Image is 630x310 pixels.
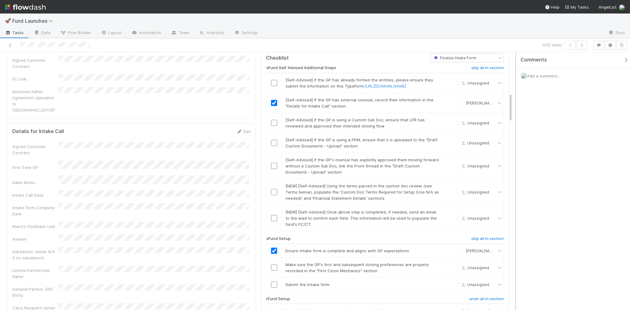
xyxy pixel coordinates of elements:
h5: Checklist [266,55,289,61]
div: ManCo FlowDash Link [12,223,58,230]
a: Team [166,28,194,38]
span: Ensure intake form is complete and aligns with GP expectations [285,248,409,253]
div: Subadviser (enter N/A if no subadvisor) [12,249,58,261]
div: Intake Call Date [12,192,58,198]
span: [PERSON_NAME] [466,248,496,253]
span: Fund Launches [12,18,56,24]
a: Automation [126,28,166,38]
span: Unassigned [460,141,489,145]
div: Adviser [12,236,58,242]
span: Tasks [5,29,24,36]
a: My Tasks [564,4,589,10]
a: Data [29,28,55,38]
h6: vFund Setup [266,236,291,241]
div: Executed Admin Agreement Uploaded to [GEOGRAPHIC_DATA]? [12,88,58,113]
div: Limited Partnership Name [12,267,58,280]
span: [NEW] [Self-Advised] Once above step is completed, if needed, send an email to the lead to confir... [285,210,437,227]
span: Submit the intake form [285,282,329,287]
span: Unassigned [460,282,489,287]
span: Unassigned [460,216,489,221]
span: [PERSON_NAME] [466,101,496,105]
div: General Partner (GP) Entity [12,286,58,298]
span: AngelList [599,5,616,10]
span: Comments [520,57,547,63]
img: logo-inverted-e16ddd16eac7371096b0.svg [5,2,46,12]
h6: skip all in section [471,65,504,70]
img: avatar_18c010e4-930e-4480-823a-7726a265e9dd.png [460,100,465,105]
span: Flow Builder [60,29,91,36]
span: Unassigned [460,265,489,270]
a: Flow Builder [55,28,96,38]
span: 🚀 [5,18,11,23]
div: Signed Customer Contract [12,57,58,69]
span: Finalize Intake Form [433,56,476,60]
span: My Tasks [564,5,589,10]
img: avatar_6177bb6d-328c-44fd-b6eb-4ffceaabafa4.png [619,4,625,10]
span: 1 of 2 tasks [542,42,562,48]
img: avatar_18c010e4-930e-4480-823a-7726a265e9dd.png [460,248,465,253]
span: Make sure the GP's first and subsequent closing preferences are properly recorded in the "First C... [285,262,429,273]
h6: undo all in section [469,296,504,301]
span: [Self-Advised] If the GP is using a PPM, ensure that it is uploaded to the "Draft Custom Document... [285,137,437,148]
span: [Self-Advised] If the GP has already formed the entities, please ensure they submit the informati... [285,77,433,88]
h5: Details for Intake Call [12,128,64,135]
a: Settings [229,28,263,38]
span: [Self-Advised] If the GP's counsel has explicitly approved them moving forward without a Custom S... [285,157,439,175]
div: Signed Customer Contract [12,143,58,156]
span: [NEW] [Self-Advised] Using the terms parsed in the custom doc review (see Terms below), populate ... [285,183,439,201]
div: Intake Form Complete Date [12,205,58,217]
div: FC Link [12,76,58,82]
div: Sales Notes [12,179,58,186]
a: [URL][DOMAIN_NAME] [365,84,406,88]
img: avatar_6177bb6d-328c-44fd-b6eb-4ffceaabafa4.png [521,73,527,79]
span: Unassigned [460,121,489,125]
a: Analytics [194,28,229,38]
a: Docs [603,28,630,38]
h6: skip all in section [471,236,504,241]
span: Add a comment... [527,73,560,78]
a: undo all in section [469,296,504,304]
a: skip all in section [471,236,504,244]
span: Unassigned [460,81,489,85]
a: Layout [96,28,126,38]
a: skip all in section [471,65,504,73]
h6: rFund Setup [266,296,290,301]
span: [Self-Advised] If the GP has external counsel, record their information in the "Details for Intak... [285,97,433,108]
div: Help [545,4,560,10]
h6: vFund Self Advised Additional Steps [266,65,336,70]
span: Unassigned [460,164,489,168]
a: Edit [236,129,251,134]
span: [Self-Advised] If the GP is using a Custom Sub Doc, ensure that LPR has reviewed and approved the... [285,117,425,128]
div: First Time GP [12,164,58,171]
span: Unassigned [460,190,489,194]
